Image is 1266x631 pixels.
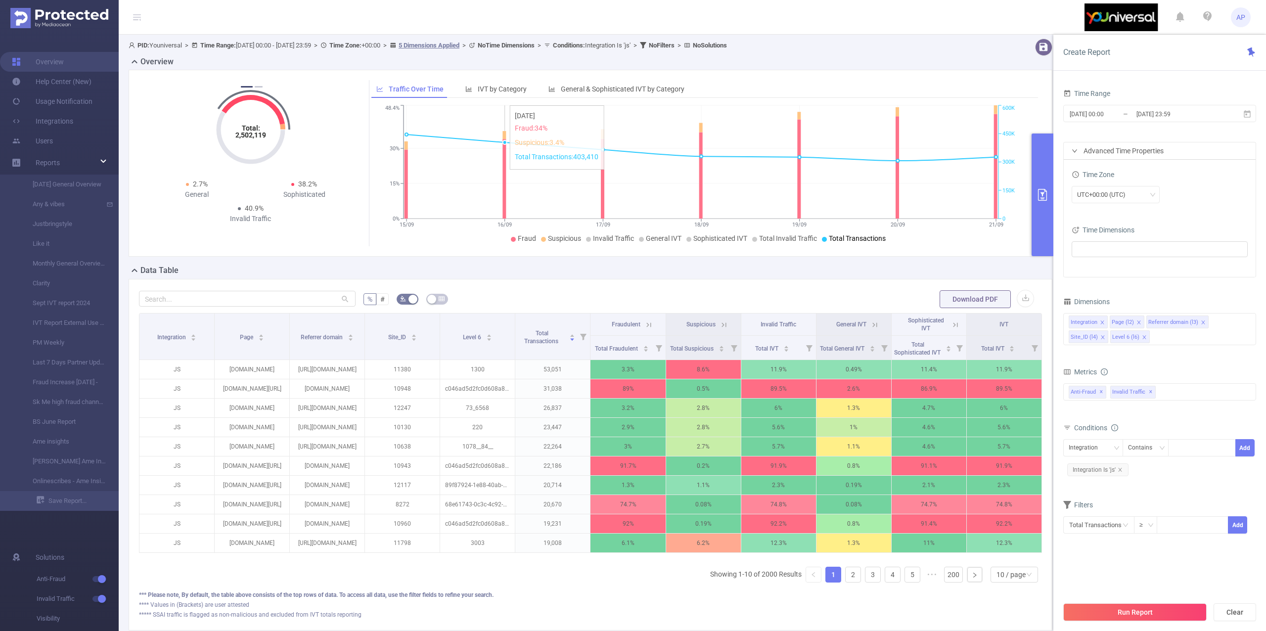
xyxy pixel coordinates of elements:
i: icon: right [972,572,978,578]
div: Sort [1009,344,1015,350]
li: Next Page [967,567,983,583]
span: Invalid Traffic [761,321,796,328]
a: Ame insights [20,432,107,451]
i: icon: close [1201,320,1206,326]
span: Time Zone [1072,171,1114,179]
p: 6% [741,399,816,417]
p: 0.5% [666,379,741,398]
p: c046ad5d2fc0d608a89c887e12c98fc558e4d493d23f5ad7f79fccc6943fdbffd3064555c586054eb1dbfb46cd5b8910 [440,379,515,398]
i: icon: down [1026,572,1032,579]
input: Start date [1069,107,1149,121]
p: JS [139,399,214,417]
tspan: 15/09 [399,222,413,228]
span: ✕ [1099,386,1103,398]
span: > [311,42,320,49]
p: 2.8% [666,418,741,437]
a: Last 7 Days Partner Update [20,353,107,372]
input: filter select [1075,243,1076,255]
i: icon: caret-down [348,337,354,340]
span: IVT by Category [478,85,527,93]
a: IVT Report External Use Last 7 days UTC+1 [20,313,107,333]
p: [DOMAIN_NAME] [290,456,364,475]
tspan: 16/09 [497,222,512,228]
tspan: 300K [1002,159,1015,166]
tspan: 17/09 [595,222,610,228]
i: icon: caret-down [487,337,492,340]
li: 1 [825,567,841,583]
i: icon: down [1159,445,1165,452]
span: AP [1236,7,1245,27]
p: JS [139,476,214,495]
p: 11.9% [967,360,1041,379]
p: 3% [590,437,665,456]
span: > [459,42,469,49]
span: > [535,42,544,49]
span: 2.7% [193,180,208,188]
p: 0.8% [816,456,891,475]
li: Integration [1069,315,1108,328]
span: Reports [36,159,60,167]
p: [DOMAIN_NAME] [215,418,289,437]
p: 89% [590,379,665,398]
a: Any & vibes [20,194,107,214]
span: Total Transactions [524,330,560,345]
tspan: 450K [1002,131,1015,137]
tspan: 150K [1002,187,1015,194]
p: 11380 [365,360,440,379]
span: Invalid Traffic [1110,386,1156,399]
span: Time Dimensions [1072,226,1134,234]
i: icon: caret-down [411,337,416,340]
i: Filter menu [877,336,891,360]
p: 1078__84__ [440,437,515,456]
div: Sort [258,333,264,339]
div: Sort [783,344,789,350]
div: Sort [869,344,875,350]
i: icon: table [439,296,445,302]
span: > [675,42,684,49]
u: 5 Dimensions Applied [399,42,459,49]
button: Run Report [1063,603,1207,621]
li: Page (l2) [1110,315,1144,328]
i: Filter menu [727,336,741,360]
a: Sept IVT report 2024 [20,293,107,313]
a: PM Weekly [20,333,107,353]
p: [DOMAIN_NAME][URL] [215,476,289,495]
button: Add [1228,516,1247,534]
p: 2.8% [666,399,741,417]
li: 5 [904,567,920,583]
p: JS [139,456,214,475]
i: icon: close [1136,320,1141,326]
p: [URL][DOMAIN_NAME] [290,360,364,379]
span: Total Sophisticated IVT [894,341,942,356]
p: JS [139,437,214,456]
i: icon: left [811,572,816,578]
span: Page [240,334,255,341]
span: Metrics [1063,368,1097,376]
tspan: 18/09 [694,222,708,228]
i: icon: caret-down [191,337,196,340]
div: icon: rightAdvanced Time Properties [1064,142,1256,159]
span: Total Invalid Traffic [759,234,817,242]
span: Solutions [36,547,64,567]
a: Monthly General Overview JS Yahoo [20,254,107,273]
button: Add [1235,439,1255,456]
div: Page (l2) [1112,316,1134,329]
span: 38.2% [298,180,317,188]
p: 5.6% [741,418,816,437]
div: Sort [190,333,196,339]
span: General & Sophisticated IVT by Category [561,85,684,93]
a: Clarity [20,273,107,293]
p: [URL][DOMAIN_NAME] [290,437,364,456]
p: 91.9% [967,456,1041,475]
b: Conditions : [553,42,585,49]
span: Total General IVT [820,345,866,352]
span: # [380,295,385,303]
p: [URL][DOMAIN_NAME] [290,418,364,437]
i: icon: caret-up [411,333,416,336]
button: Clear [1214,603,1256,621]
span: 40.9% [245,204,264,212]
tspan: 19/09 [792,222,807,228]
a: Integrations [12,111,73,131]
p: JS [139,360,214,379]
p: 91.1% [892,456,966,475]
